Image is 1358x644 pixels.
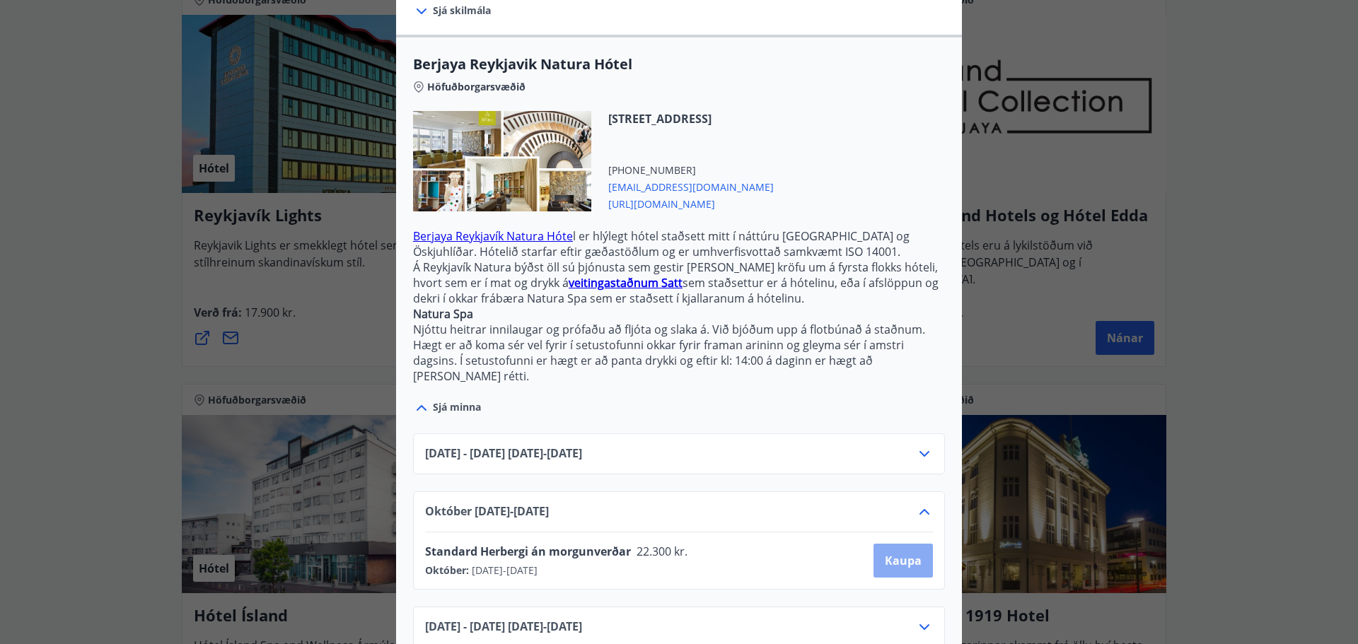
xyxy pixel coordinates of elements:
[608,163,774,177] span: [PHONE_NUMBER]
[433,4,491,18] span: Sjá skilmála
[413,228,945,259] p: l er hlýlegt hótel staðsett mitt í náttúru [GEOGRAPHIC_DATA] og Öskjuhlíðar. Hótelið starfar efti...
[427,80,526,94] span: Höfuðborgarsvæðið
[608,177,774,194] span: [EMAIL_ADDRESS][DOMAIN_NAME]
[608,194,774,211] span: [URL][DOMAIN_NAME]
[413,54,945,74] span: Berjaya Reykjavik Natura Hótel
[608,111,774,127] span: [STREET_ADDRESS]
[413,259,945,306] p: Á Reykjavík Natura býðst öll sú þjónusta sem gestir [PERSON_NAME] kröfu um á fyrsta flokks hóteli...
[569,275,683,291] a: veitingastaðnum Satt
[413,228,573,244] a: Berjaya Reykjavík Natura Hóte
